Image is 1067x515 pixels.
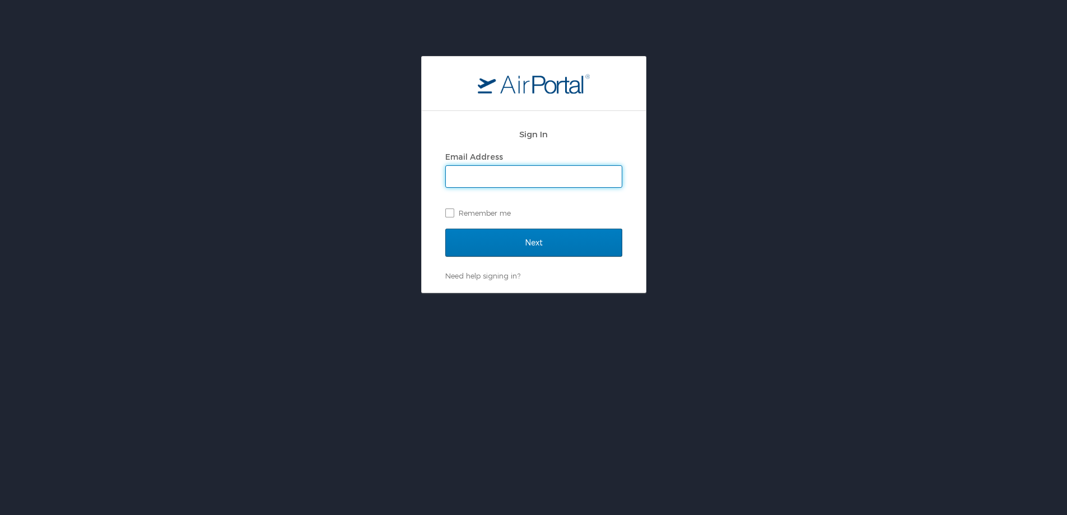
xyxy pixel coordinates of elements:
label: Email Address [445,152,503,161]
label: Remember me [445,205,622,221]
h2: Sign In [445,128,622,141]
a: Need help signing in? [445,271,520,280]
img: logo [478,73,590,94]
input: Next [445,229,622,257]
